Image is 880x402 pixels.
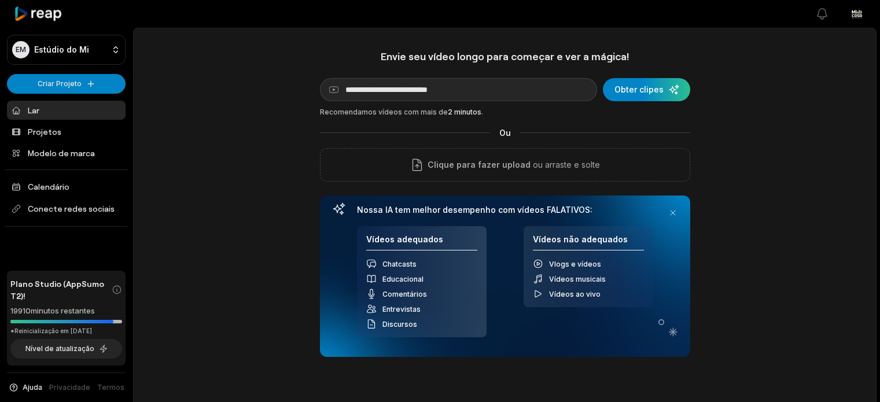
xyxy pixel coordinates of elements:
font: Vídeos adequados [366,234,443,244]
font: Criar Projeto [38,79,82,88]
a: Calendário [7,177,126,196]
font: Chatcasts [382,260,417,268]
font: Clique para fazer upload [428,160,531,169]
font: 2 minutos [448,108,481,116]
font: . [481,108,483,116]
button: Obter clipes [603,78,690,101]
a: Privacidade [49,382,90,393]
font: 19910 [10,306,31,315]
font: ou arraste e solte [533,160,600,169]
font: Plano Studio (AppSumo T2) [10,279,104,301]
font: ! [23,291,25,301]
font: Lar [28,105,39,115]
font: Ou [499,128,511,138]
font: Entrevistas [382,305,421,314]
font: Recomendamos vídeos com mais de [320,108,448,116]
font: Estúdio do Mi [34,45,89,54]
font: Vlogs e vídeos [549,260,601,268]
font: Privacidade [49,383,90,392]
font: Nossa IA tem melhor desempenho com vídeos FALATIVOS: [357,205,592,215]
a: Termos [97,382,124,393]
font: Envie seu vídeo longo para começar e ver a mágica! [381,50,629,62]
a: Lar [7,101,126,120]
font: Termos [97,383,124,392]
font: Vídeos não adequados [533,234,628,244]
font: Projetos [28,127,61,137]
font: EM [16,45,26,54]
a: Modelo de marca [7,143,126,163]
button: Criar Projeto [7,74,126,94]
font: *Reinicialização em [DATE] [10,327,92,334]
font: Calendário [28,182,69,191]
font: Nível de atualização [25,344,94,353]
font: Vídeos ao vivo [549,290,601,298]
font: minutos restantes [31,306,95,315]
font: Ajuda [23,383,42,392]
font: Educacional [382,275,424,283]
button: Nível de atualização [10,339,122,359]
a: Projetos [7,122,126,141]
font: Comentários [382,290,427,298]
font: Modelo de marca [28,148,95,158]
font: Discursos [382,320,417,329]
button: Ajuda [8,382,42,393]
font: Vídeos musicais [549,275,606,283]
font: Conecte redes sociais [28,204,115,213]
